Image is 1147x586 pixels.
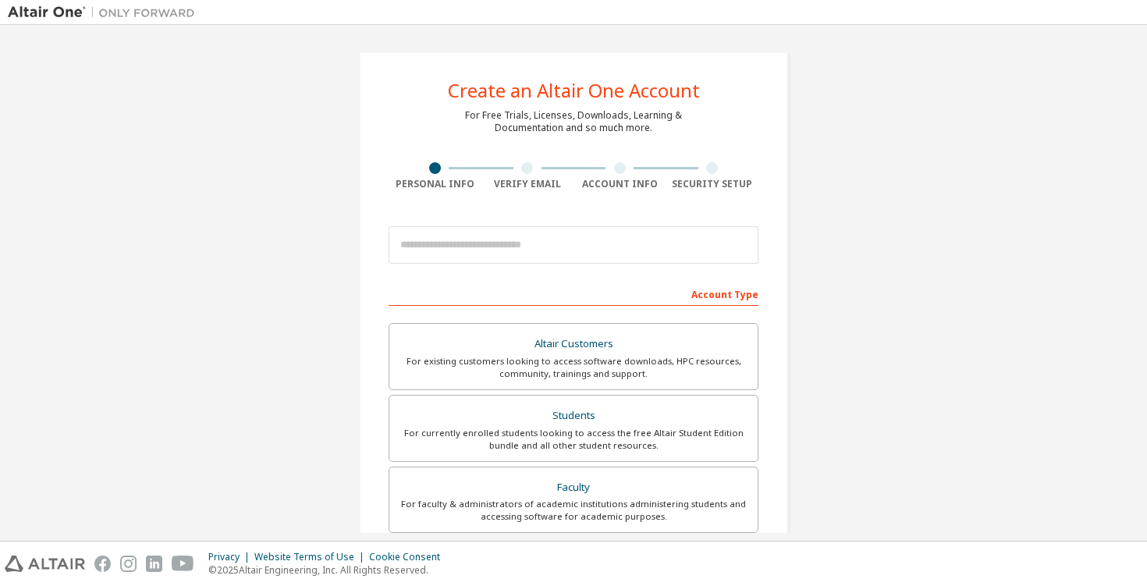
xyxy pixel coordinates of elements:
div: For existing customers looking to access software downloads, HPC resources, community, trainings ... [399,355,748,380]
img: youtube.svg [172,556,194,572]
div: For Free Trials, Licenses, Downloads, Learning & Documentation and so much more. [465,109,682,134]
div: Personal Info [389,178,481,190]
div: Verify Email [481,178,574,190]
div: Cookie Consent [369,551,449,563]
img: altair_logo.svg [5,556,85,572]
div: Website Terms of Use [254,551,369,563]
div: Faculty [399,477,748,499]
div: For currently enrolled students looking to access the free Altair Student Edition bundle and all ... [399,427,748,452]
p: © 2025 Altair Engineering, Inc. All Rights Reserved. [208,563,449,577]
div: For faculty & administrators of academic institutions administering students and accessing softwa... [399,498,748,523]
div: Privacy [208,551,254,563]
img: Altair One [8,5,203,20]
div: Account Info [573,178,666,190]
img: instagram.svg [120,556,137,572]
div: Security Setup [666,178,759,190]
img: facebook.svg [94,556,111,572]
div: Account Type [389,281,758,306]
div: Students [399,405,748,427]
img: linkedin.svg [146,556,162,572]
div: Create an Altair One Account [448,81,700,100]
div: Altair Customers [399,333,748,355]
